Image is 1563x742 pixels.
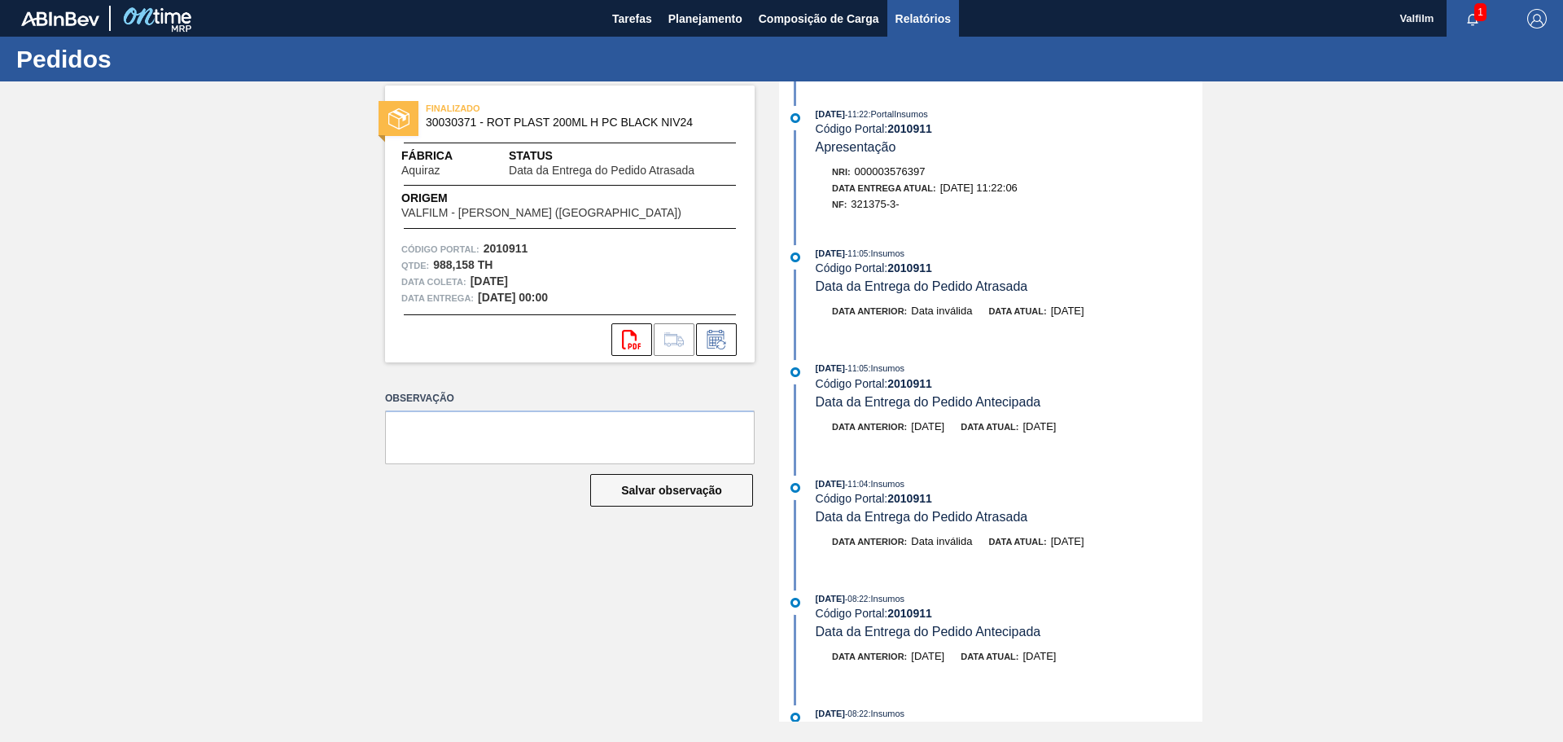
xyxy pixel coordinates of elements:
span: Tarefas [612,9,652,29]
div: Abrir arquivo PDF [611,323,652,356]
img: atual [790,367,800,377]
span: [DATE] 11:22:06 [940,182,1018,194]
div: Ir para Composição de Carga [654,323,694,356]
div: Código Portal: [816,122,1202,135]
span: [DATE] [816,109,845,119]
span: : Insumos [868,709,904,718]
span: 000003576397 [855,165,926,178]
span: : Insumos [868,479,904,489]
span: [DATE] [816,248,845,258]
div: Código Portal: [816,492,1202,505]
span: VALFILM - [PERSON_NAME] ([GEOGRAPHIC_DATA]) [401,207,681,219]
button: Notificações [1447,7,1499,30]
span: Data da Entrega do Pedido Atrasada [509,165,694,177]
strong: 988,158 TH [433,258,493,271]
span: Código Portal: [401,241,479,257]
span: - 11:04 [845,480,868,489]
span: - 11:22 [845,110,868,119]
strong: 2010911 [887,122,932,135]
span: Relatórios [895,9,951,29]
img: status [388,108,409,130]
strong: 2010911 [887,607,932,620]
span: Data entrega: [401,290,474,306]
span: : Insumos [868,248,904,258]
span: Fábrica [401,147,491,165]
span: 30030371 - ROT PLAST 200ML H PC BLACK NIV24 [426,116,721,129]
strong: [DATE] 00:00 [478,291,548,304]
span: Data coleta: [401,274,466,290]
span: Data da Entrega do Pedido Antecipada [816,395,1041,409]
img: TNhmsLtSVTkK8tSr43FrP2fwEKptu5GPRR3wAAAABJRU5ErkJggg== [21,11,99,26]
span: Data da Entrega do Pedido Antecipada [816,625,1041,639]
span: [DATE] [816,479,845,489]
span: [DATE] [816,363,845,373]
strong: 2010911 [887,492,932,505]
div: Código Portal: [816,261,1202,274]
span: Data da Entrega do Pedido Atrasada [816,510,1028,524]
span: [DATE] [816,709,845,718]
span: [DATE] [911,650,944,662]
span: 1 [1474,3,1486,21]
span: - 11:05 [845,249,868,258]
div: Código Portal: [816,377,1202,390]
span: : PortalInsumos [868,109,927,119]
span: Origem [401,190,728,207]
span: Data inválida [911,535,972,547]
span: Data atual: [961,652,1018,661]
span: [DATE] [1051,535,1084,547]
span: - 11:05 [845,364,868,373]
img: atual [790,252,800,262]
span: Data anterior: [832,652,907,661]
span: Data atual: [988,537,1046,547]
span: Status [509,147,738,165]
h1: Pedidos [16,50,305,68]
img: atual [790,598,800,608]
span: Data anterior: [832,422,907,432]
span: Nri: [832,167,851,177]
label: Observação [385,387,755,411]
strong: 2010911 [887,377,932,390]
span: [DATE] [816,594,845,604]
span: [DATE] [911,420,944,432]
span: Aquiraz [401,165,440,177]
span: Data atual: [961,422,1018,432]
span: Apresentação [816,140,896,154]
span: [DATE] [1022,650,1056,662]
img: atual [790,713,800,722]
span: - 08:22 [845,709,868,718]
span: Data Entrega Atual: [832,183,936,193]
span: Data da Entrega do Pedido Atrasada [816,279,1028,293]
div: Código Portal: [816,607,1202,620]
span: NF: [832,200,847,209]
span: [DATE] [1051,305,1084,317]
span: Qtde : [401,257,429,274]
img: atual [790,113,800,123]
span: Data anterior: [832,537,907,547]
button: Salvar observação [590,474,753,507]
div: Informar alteração no pedido [696,323,737,356]
span: [DATE] [1022,420,1056,432]
span: Data anterior: [832,306,907,316]
span: - 08:22 [845,595,868,604]
span: : Insumos [868,363,904,373]
img: atual [790,483,800,493]
span: FINALIZADO [426,100,654,116]
strong: 2010911 [887,261,932,274]
span: 321375-3- [851,198,899,210]
span: : Insumos [868,594,904,604]
img: Logout [1527,9,1547,29]
strong: [DATE] [471,274,508,288]
span: Data inválida [911,305,972,317]
span: Data atual: [988,306,1046,316]
span: Composição de Carga [759,9,879,29]
span: Planejamento [668,9,742,29]
strong: 2010911 [484,242,528,255]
